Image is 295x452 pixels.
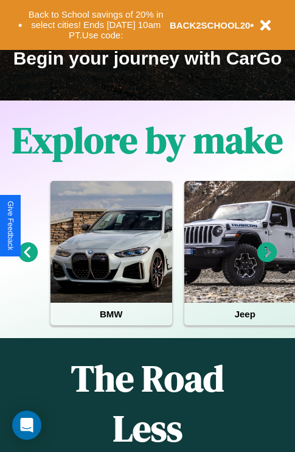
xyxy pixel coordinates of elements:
button: Back to School savings of 20% in select cities! Ends [DATE] 10am PT.Use code: [23,6,170,44]
div: Open Intercom Messenger [12,411,41,440]
h1: Explore by make [12,115,283,165]
div: Give Feedback [6,201,15,250]
b: BACK2SCHOOL20 [170,20,251,30]
h4: BMW [50,303,172,325]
